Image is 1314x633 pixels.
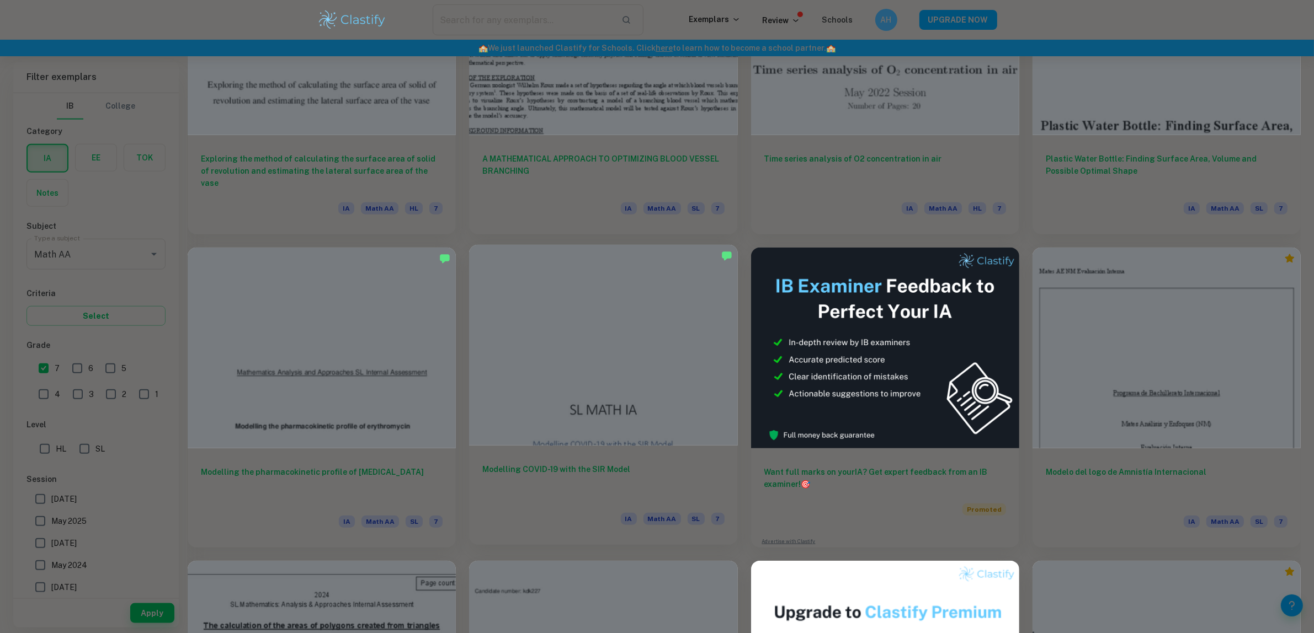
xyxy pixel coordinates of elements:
[1184,202,1200,214] span: IA
[338,202,354,214] span: IA
[1284,566,1295,577] div: Premium
[51,537,77,549] span: [DATE]
[822,15,853,24] a: Schools
[1184,516,1200,528] span: IA
[405,202,423,214] span: HL
[643,513,681,525] span: Math AA
[482,153,724,189] h6: A MATHEMATICAL APPROACH TO OPTIMIZING BLOOD VESSEL BRANCHING
[201,153,443,189] h6: Exploring the method of calculating the surface area of solid of revolution and estimating the la...
[56,443,66,455] span: HL
[130,603,174,623] button: Apply
[27,180,68,206] button: Notes
[721,250,732,261] img: Marked
[26,287,166,299] h6: Criteria
[962,503,1006,516] span: Promoted
[1046,153,1288,189] h6: Plastic Water Bottle: Finding Surface Area, Volume and Possible Optimal Shape
[762,538,816,545] a: Advertise with Clastify
[1281,594,1303,616] button: Help and Feedback
[1206,516,1244,528] span: Math AA
[1206,202,1244,214] span: Math AA
[55,388,60,400] span: 4
[621,202,637,214] span: IA
[643,202,681,214] span: Math AA
[34,234,80,243] label: Type a subject
[826,44,836,52] span: 🏫
[105,93,135,120] button: College
[121,362,126,374] span: 5
[51,559,87,571] span: May 2024
[28,145,67,171] button: IA
[919,10,997,30] button: UPGRADE NOW
[26,125,166,137] h6: Category
[689,13,741,25] p: Exemplars
[969,202,986,214] span: HL
[469,248,737,548] a: Modelling COVID-19 with the SIR ModelIAMath AASL7
[1046,466,1288,502] h6: Modelo del logo de Amnistía Internacional
[875,9,897,31] button: AH
[1251,202,1268,214] span: SL
[57,93,135,120] div: Filter type choice
[1274,202,1288,214] span: 7
[124,144,165,171] button: TOK
[1274,516,1288,528] span: 7
[1284,253,1295,264] div: Premium
[688,513,705,525] span: SL
[429,202,443,214] span: 7
[89,388,94,400] span: 3
[751,248,1019,548] a: Want full marks on yourIA? Get expert feedback from an IB examiner!PromotedAdvertise with Clastify
[26,339,166,351] h6: Grade
[711,202,725,214] span: 7
[57,93,83,120] button: IB
[656,44,673,52] a: here
[688,202,705,214] span: SL
[26,220,166,232] h6: Subject
[26,306,166,326] button: Select
[361,516,399,528] span: Math AA
[621,513,637,525] span: IA
[146,246,162,262] button: Open
[1251,516,1268,528] span: SL
[482,463,724,500] h6: Modelling COVID-19 with the SIR Model
[51,581,77,593] span: [DATE]
[902,202,918,214] span: IA
[122,388,126,400] span: 2
[76,144,116,171] button: EE
[51,515,87,527] span: May 2025
[361,202,398,214] span: Math AA
[51,493,77,505] span: [DATE]
[2,42,1312,54] h6: We just launched Clastify for Schools. Click to learn how to become a school partner.
[429,516,443,528] span: 7
[26,473,166,485] h6: Session
[317,9,387,31] img: Clastify logo
[711,513,725,525] span: 7
[1033,248,1301,548] a: Modelo del logo de Amnistía InternacionalIAMath AASL7
[801,480,811,489] span: 🎯
[764,153,1006,189] h6: Time series analysis of O2 concentration in air
[155,388,158,400] span: 1
[26,419,166,431] h6: Level
[924,202,962,214] span: Math AA
[406,516,423,528] span: SL
[880,14,892,26] h6: AH
[95,443,105,455] span: SL
[751,248,1019,449] img: Thumbnail
[764,466,1006,490] h6: Want full marks on your IA ? Get expert feedback from an IB examiner!
[339,516,355,528] span: IA
[433,4,613,35] input: Search for any exemplars...
[993,202,1006,214] span: 7
[439,253,450,264] img: Marked
[13,62,179,93] h6: Filter exemplars
[88,362,93,374] span: 6
[55,362,60,374] span: 7
[478,44,488,52] span: 🏫
[188,248,456,548] a: Modelling the pharmacokinetic profile of [MEDICAL_DATA]IAMath AASL7
[763,14,800,26] p: Review
[201,466,443,502] h6: Modelling the pharmacokinetic profile of [MEDICAL_DATA]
